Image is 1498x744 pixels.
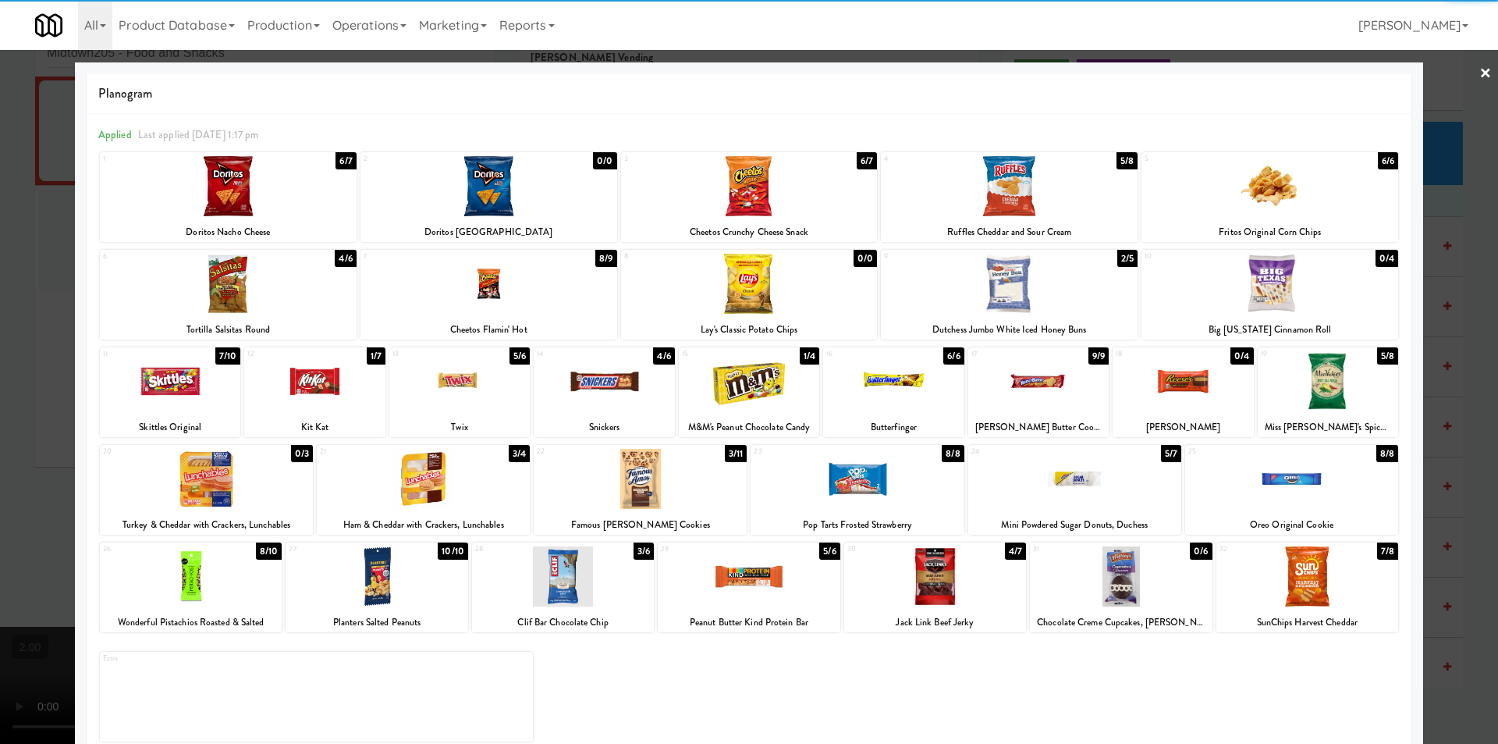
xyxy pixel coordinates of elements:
div: 179/9[PERSON_NAME] Butter Cookies [968,347,1109,437]
div: 283/6Clif Bar Chocolate Chip [472,543,654,632]
div: 135/6Twix [389,347,530,437]
div: Pop Tarts Frosted Strawberry [753,515,961,535]
div: 304/7Jack Link Beef Jerky [844,543,1026,632]
div: 26 [103,543,191,556]
div: 223/11Famous [PERSON_NAME] Cookies [534,445,747,535]
div: Doritos [GEOGRAPHIC_DATA] [363,222,615,242]
div: Clif Bar Chocolate Chip [474,613,651,632]
div: 0/4 [1376,250,1398,267]
div: Oreo Original Cookie [1185,515,1398,535]
div: 200/3Turkey & Cheddar with Crackers, Lunchables [100,445,313,535]
div: Fritos Original Corn Chips [1144,222,1396,242]
div: Wonderful Pistachios Roasted & Salted [100,613,282,632]
div: 5/8 [1116,152,1138,169]
div: 31 [1033,543,1121,556]
div: 28 [475,543,563,556]
div: Oreo Original Cookie [1187,515,1396,535]
div: Peanut Butter Kind Protein Bar [658,613,840,632]
div: 213/4Ham & Cheddar with Crackers, Lunchables [317,445,530,535]
div: 151/4M&M's Peanut Chocolate Candy [679,347,819,437]
div: 16/7Doritos Nacho Cheese [100,152,357,242]
div: Cheetos Crunchy Cheese Snack [621,222,878,242]
div: 45/8Ruffles Cheddar and Sour Cream [881,152,1138,242]
div: 238/8Pop Tarts Frosted Strawberry [751,445,964,535]
div: Jack Link Beef Jerky [847,613,1024,632]
div: 0/0 [854,250,877,267]
div: 2/5 [1117,250,1138,267]
div: 80/0Lay's Classic Potato Chips [621,250,878,340]
div: SunChips Harvest Cheddar [1216,613,1398,632]
img: Micromart [35,12,62,39]
div: 6/7 [335,152,356,169]
div: Snickers [534,418,674,437]
div: 5/7 [1161,445,1181,462]
div: 11 [103,347,170,361]
div: Planters Salted Peanuts [286,613,467,632]
div: 20 [103,445,207,458]
div: 6/6 [1378,152,1398,169]
div: Miss [PERSON_NAME]'s Spicy [PERSON_NAME] Pickle [1260,418,1396,437]
div: 5/6 [819,543,840,560]
div: Dutchess Jumbo White Iced Honey Buns [883,320,1135,340]
div: Tortilla Salsitas Round [102,320,354,340]
div: 121/7Kit Kat [244,347,385,437]
div: Skittles Original [100,418,240,437]
div: Ham & Cheddar with Crackers, Lunchables [319,515,527,535]
div: 12 [247,347,314,361]
div: 268/10Wonderful Pistachios Roasted & Salted [100,543,282,632]
div: 30 [847,543,935,556]
div: 2710/10Planters Salted Peanuts [286,543,467,632]
div: Peanut Butter Kind Protein Bar [660,613,837,632]
div: 0/6 [1190,543,1212,560]
div: 5/8 [1377,347,1398,365]
div: 29 [661,543,749,556]
div: 16 [826,347,893,361]
div: Kit Kat [247,418,382,437]
div: 10 [1145,250,1269,263]
div: 0/3 [291,445,313,462]
div: 7/10 [215,347,240,365]
div: 144/6Snickers [534,347,674,437]
div: 9/9 [1088,347,1109,365]
div: Extra [103,652,316,665]
div: Cheetos Crunchy Cheese Snack [623,222,875,242]
span: Last applied [DATE] 1:17 pm [138,127,259,142]
div: Big [US_STATE] Cinnamon Roll [1141,320,1398,340]
div: Kit Kat [244,418,385,437]
div: Butterfinger [825,418,961,437]
div: 8/10 [256,543,282,560]
div: SunChips Harvest Cheddar [1219,613,1396,632]
div: Ruffles Cheddar and Sour Cream [881,222,1138,242]
div: Turkey & Cheddar with Crackers, Lunchables [102,515,311,535]
div: Twix [392,418,527,437]
div: Famous [PERSON_NAME] Cookies [534,515,747,535]
div: 1/4 [800,347,819,365]
div: Jack Link Beef Jerky [844,613,1026,632]
div: 20/0Doritos [GEOGRAPHIC_DATA] [360,152,617,242]
div: 5/6 [509,347,530,365]
div: Cheetos Flamin' Hot [363,320,615,340]
div: Doritos Nacho Cheese [100,222,357,242]
div: 327/8SunChips Harvest Cheddar [1216,543,1398,632]
div: 3 [624,152,749,166]
div: Fritos Original Corn Chips [1141,222,1398,242]
div: 4/6 [653,347,674,365]
div: 4 [884,152,1009,166]
div: Lay's Classic Potato Chips [623,320,875,340]
div: [PERSON_NAME] [1113,418,1253,437]
div: Snickers [536,418,672,437]
div: 166/6Butterfinger [823,347,964,437]
div: 6 [103,250,228,263]
div: 18 [1116,347,1183,361]
div: 15 [682,347,749,361]
span: Planogram [98,82,1400,105]
div: [PERSON_NAME] Butter Cookies [971,418,1106,437]
div: 310/6Chocolate Creme Cupcakes, [PERSON_NAME] [1030,543,1212,632]
div: 8/8 [942,445,964,462]
div: Cheetos Flamin' Hot [360,320,617,340]
div: 100/4Big [US_STATE] Cinnamon Roll [1141,250,1398,340]
div: Clif Bar Chocolate Chip [472,613,654,632]
div: 6/6 [943,347,964,365]
div: 258/8Oreo Original Cookie [1185,445,1398,535]
div: 1/7 [367,347,385,365]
